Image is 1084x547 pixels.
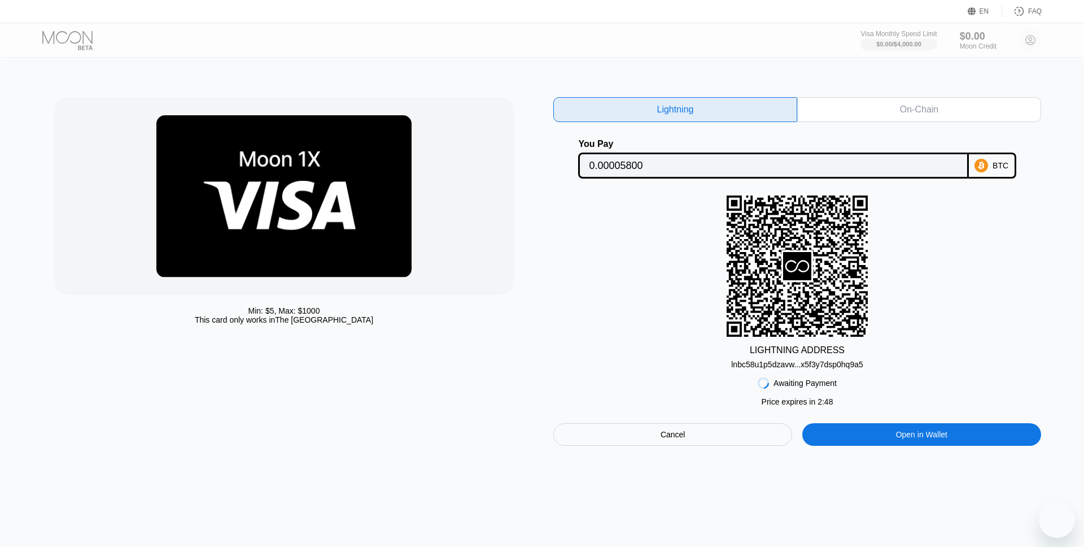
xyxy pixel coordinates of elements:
[968,6,1002,17] div: EN
[553,423,792,446] div: Cancel
[578,139,968,149] div: You Pay
[896,429,947,440] div: Open in Wallet
[553,139,1041,179] div: You PayBTC
[731,355,863,369] div: lnbc58u1p5dzavw...x5f3y7dsp0hq9a5
[1028,7,1042,15] div: FAQ
[876,41,921,47] div: $0.00 / $4,000.00
[553,97,797,122] div: Lightning
[797,97,1041,122] div: On-Chain
[731,360,863,369] div: lnbc58u1p5dzavw...x5f3y7dsp0hq9a5
[993,161,1008,170] div: BTC
[762,397,833,406] div: Price expires in
[900,104,938,115] div: On-Chain
[195,315,373,324] div: This card only works in The [GEOGRAPHIC_DATA]
[802,423,1041,446] div: Open in Wallet
[750,345,845,355] div: LIGHTNING ADDRESS
[661,429,685,440] div: Cancel
[980,7,989,15] div: EN
[657,104,694,115] div: Lightning
[773,379,837,388] div: Awaiting Payment
[1039,502,1075,538] iframe: Button to launch messaging window
[860,30,937,50] div: Visa Monthly Spend Limit$0.00/$4,000.00
[248,306,320,315] div: Min: $ 5 , Max: $ 1000
[1002,6,1042,17] div: FAQ
[818,397,833,406] span: 2 : 48
[860,30,937,38] div: Visa Monthly Spend Limit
